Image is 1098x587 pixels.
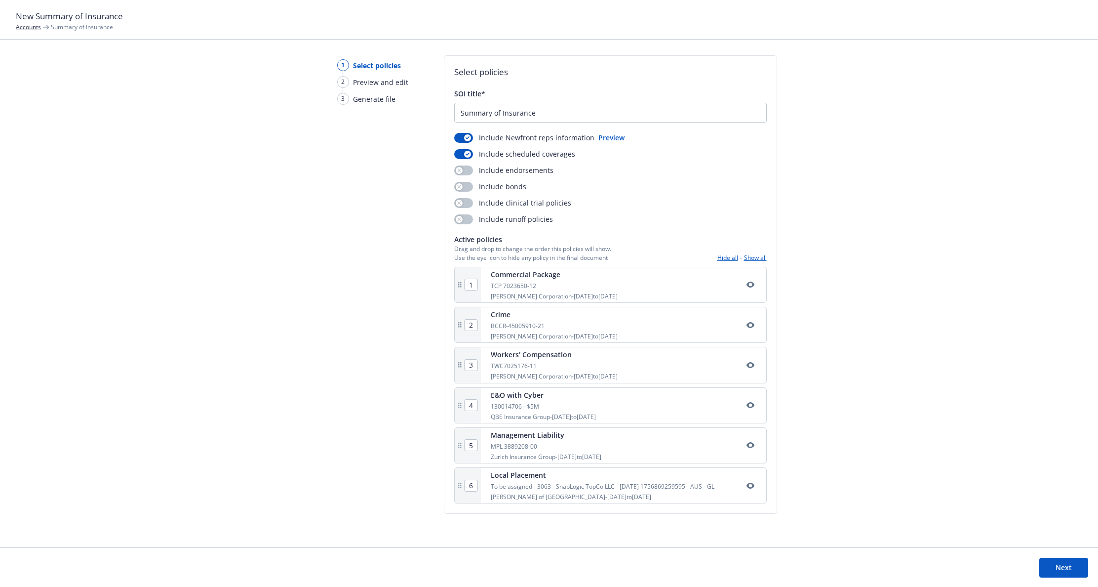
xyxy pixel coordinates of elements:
div: TCP 7023650-12 [491,282,618,290]
button: Show all [744,253,767,262]
button: Next [1039,558,1088,578]
div: [PERSON_NAME] Corporation - [DATE] to [DATE] [491,332,618,340]
div: TWC7025176-11 [491,362,618,370]
h2: Select policies [454,66,767,79]
div: Workers' Compensation [491,349,618,360]
a: Accounts [16,23,41,31]
div: Include endorsements [454,165,553,175]
div: 3 [337,93,349,105]
div: [PERSON_NAME] Corporation - [DATE] to [DATE] [491,372,618,380]
div: 1 [337,59,349,71]
input: Enter a title [455,103,766,122]
button: Preview [598,132,625,143]
div: BCCR-45005910-21 [491,322,618,330]
span: Preview and edit [353,77,408,87]
span: Active policies [454,234,611,245]
button: Hide all [717,253,738,262]
div: 130014706 - $5M [491,402,596,411]
div: Include Newfront reps information [454,132,594,143]
span: SOI title* [454,89,485,98]
span: Summary of Insurance [51,23,113,31]
div: 2 [337,76,349,88]
div: Local Placement [491,470,714,480]
div: Include clinical trial policies [454,198,571,208]
div: Management Liability [491,430,601,440]
div: Include runoff policies [454,214,553,224]
span: Generate file [353,94,395,104]
div: Crime [491,309,618,320]
div: QBE Insurance Group - [DATE] to [DATE] [491,413,596,421]
div: [PERSON_NAME] of [GEOGRAPHIC_DATA] - [DATE] to [DATE] [491,493,714,501]
div: E&O with Cyber130014706 - $5MQBE Insurance Group-[DATE]to[DATE] [454,387,767,423]
div: E&O with Cyber [491,390,596,400]
div: Management LiabilityMPL 3889208-00Zurich Insurance Group-[DATE]to[DATE] [454,427,767,463]
div: Workers' CompensationTWC7025176-11[PERSON_NAME] Corporation-[DATE]to[DATE] [454,347,767,383]
div: Commercial Package [491,269,618,280]
div: CrimeBCCR-45005910-21[PERSON_NAME] Corporation-[DATE]to[DATE] [454,307,767,343]
span: Drag and drop to change the order this policies will show. Use the eye icon to hide any policy in... [454,245,611,261]
div: Local PlacementTo be assigned - 3063 - SnapLogic TopCo LLC - [DATE] 1756869259595 - AUS - GL[PERS... [454,467,767,503]
span: Select policies [353,60,401,71]
div: To be assigned - 3063 - SnapLogic TopCo LLC - [DATE] 1756869259595 - AUS - GL [491,482,714,491]
div: Zurich Insurance Group - [DATE] to [DATE] [491,453,601,461]
div: [PERSON_NAME] Corporation - [DATE] to [DATE] [491,292,618,300]
div: Commercial PackageTCP 7023650-12[PERSON_NAME] Corporation-[DATE]to[DATE] [454,267,767,303]
div: - [717,253,767,262]
div: Include bonds [454,181,526,192]
h1: New Summary of Insurance [16,10,1082,23]
div: Include scheduled coverages [454,149,575,159]
div: MPL 3889208-00 [491,442,601,451]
